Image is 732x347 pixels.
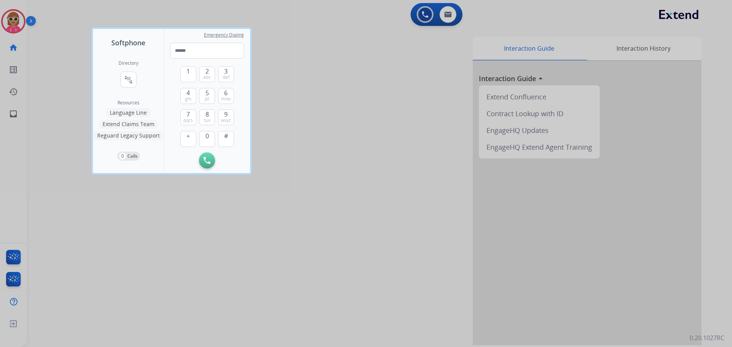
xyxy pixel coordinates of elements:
[106,108,151,117] button: Language Line
[218,131,234,147] button: #
[186,131,190,141] span: +
[186,88,190,98] span: 4
[186,67,190,76] span: 1
[224,110,228,119] span: 9
[221,96,231,102] span: mno
[218,109,234,125] button: 9wxyz
[180,66,196,82] button: 1
[185,96,191,102] span: ghi
[224,131,228,141] span: #
[180,109,196,125] button: 7pqrs
[117,152,140,161] button: 0Calls
[111,37,145,48] span: Softphone
[205,67,209,76] span: 2
[183,117,193,123] span: pqrs
[124,75,133,84] mat-icon: connect_without_contact
[186,110,190,119] span: 7
[119,60,138,66] h2: Directory
[119,153,126,160] p: 0
[93,131,164,140] button: Reguard Legacy Support
[199,131,215,147] button: 0
[204,157,210,164] img: call-button
[224,67,228,76] span: 3
[204,32,244,38] span: Emergency Dialing
[199,66,215,82] button: 2abc
[223,74,230,80] span: def
[204,117,210,123] span: tuv
[205,110,209,119] span: 8
[221,117,231,123] span: wxyz
[127,153,138,160] p: Calls
[205,96,209,102] span: jkl
[224,88,228,98] span: 6
[203,74,211,80] span: abc
[180,131,196,147] button: +
[99,120,158,129] button: Extend Claims Team
[199,109,215,125] button: 8tuv
[218,88,234,104] button: 6mno
[218,66,234,82] button: 3def
[690,333,724,342] p: 0.20.1027RC
[199,88,215,104] button: 5jkl
[117,100,140,106] span: Resources
[205,88,209,98] span: 5
[205,131,209,141] span: 0
[180,88,196,104] button: 4ghi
